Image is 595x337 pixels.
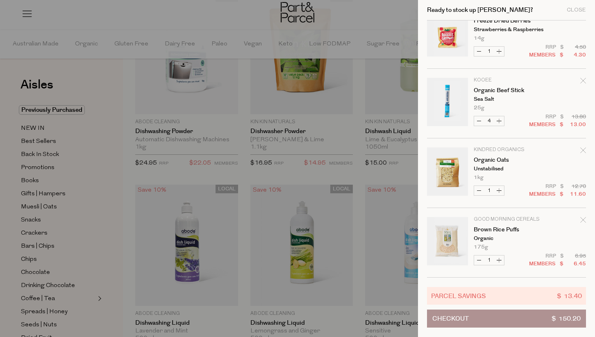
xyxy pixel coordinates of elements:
[484,256,494,265] input: QTY Brown Rice Puffs
[474,97,537,102] p: Sea Salt
[580,146,586,157] div: Remove Organic Oats
[474,236,537,241] p: Organic
[474,88,537,93] a: Organic Beef Stick
[474,244,488,250] span: 175g
[580,77,586,88] div: Remove Organic Beef Stick
[474,105,484,111] span: 25g
[474,36,484,41] span: 14g
[431,291,486,301] span: Parcel Savings
[474,175,484,180] span: 1kg
[567,7,586,13] div: Close
[474,27,537,32] p: Strawberries & Raspberries
[484,47,494,56] input: QTY Freeze Dried Berries
[552,310,581,327] span: $ 150.20
[474,227,537,233] a: Brown Rice Puffs
[474,166,537,172] p: Unstabilised
[427,7,533,13] h2: Ready to stock up [PERSON_NAME]?
[474,18,537,24] a: Freeze Dried Berries
[474,217,537,222] p: Good Morning Cereals
[484,186,494,195] input: QTY Organic Oats
[427,310,586,328] button: Checkout$ 150.20
[474,78,537,83] p: KOOEE
[557,291,582,301] span: $ 13.40
[432,310,469,327] span: Checkout
[474,157,537,163] a: Organic Oats
[580,216,586,227] div: Remove Brown Rice Puffs
[474,147,537,152] p: Kindred Organics
[484,116,494,126] input: QTY Organic Beef Stick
